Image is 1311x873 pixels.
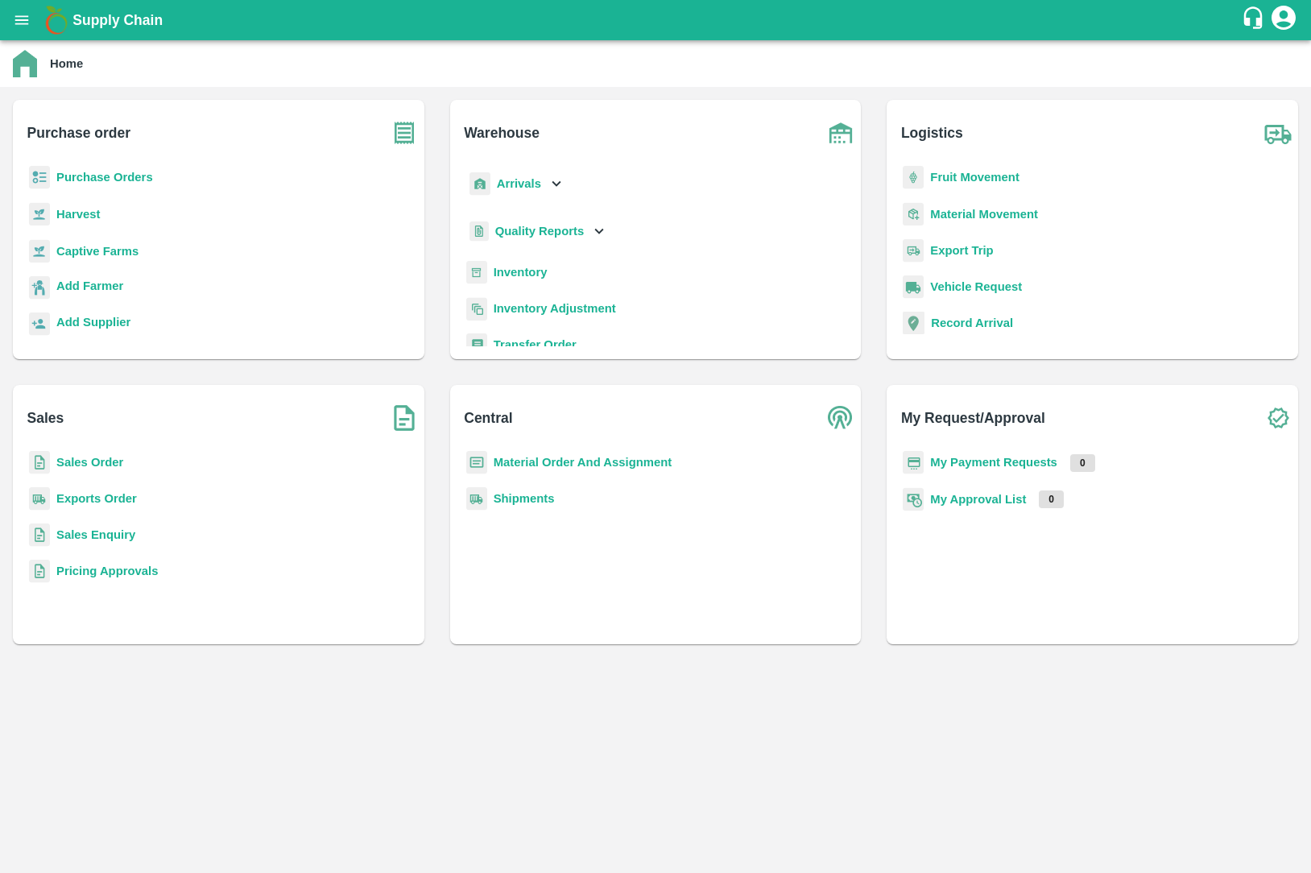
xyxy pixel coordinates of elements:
[72,12,163,28] b: Supply Chain
[903,239,924,263] img: delivery
[29,451,50,474] img: sales
[821,113,861,153] img: warehouse
[901,122,963,144] b: Logistics
[466,451,487,474] img: centralMaterial
[930,244,993,257] a: Export Trip
[56,492,137,505] a: Exports Order
[27,122,130,144] b: Purchase order
[494,492,555,505] a: Shipments
[1258,113,1298,153] img: truck
[384,398,424,438] img: soSales
[3,2,40,39] button: open drawer
[29,312,50,336] img: supplier
[466,261,487,284] img: whInventory
[1258,398,1298,438] img: check
[384,113,424,153] img: purchase
[494,266,548,279] a: Inventory
[469,221,489,242] img: qualityReport
[497,177,541,190] b: Arrivals
[931,317,1013,329] a: Record Arrival
[56,528,135,541] a: Sales Enquiry
[903,275,924,299] img: vehicle
[56,565,158,577] a: Pricing Approvals
[494,456,672,469] a: Material Order And Assignment
[56,456,123,469] a: Sales Order
[903,202,924,226] img: material
[29,276,50,300] img: farmer
[27,407,64,429] b: Sales
[13,50,37,77] img: home
[930,171,1019,184] a: Fruit Movement
[495,225,585,238] b: Quality Reports
[56,245,139,258] a: Captive Farms
[466,487,487,511] img: shipments
[56,316,130,329] b: Add Supplier
[903,312,924,334] img: recordArrival
[494,302,616,315] a: Inventory Adjustment
[901,407,1045,429] b: My Request/Approval
[903,487,924,511] img: approval
[930,280,1022,293] a: Vehicle Request
[1039,490,1064,508] p: 0
[29,239,50,263] img: harvest
[56,279,123,292] b: Add Farmer
[466,215,609,248] div: Quality Reports
[56,171,153,184] a: Purchase Orders
[1070,454,1095,472] p: 0
[29,523,50,547] img: sales
[29,560,50,583] img: sales
[466,297,487,321] img: inventory
[50,57,83,70] b: Home
[903,451,924,474] img: payment
[466,333,487,357] img: whTransfer
[56,208,100,221] a: Harvest
[29,202,50,226] img: harvest
[903,166,924,189] img: fruit
[72,9,1241,31] a: Supply Chain
[1269,3,1298,37] div: account of current user
[1241,6,1269,35] div: customer-support
[930,208,1038,221] a: Material Movement
[930,456,1057,469] a: My Payment Requests
[469,172,490,196] img: whArrival
[930,493,1026,506] a: My Approval List
[40,4,72,36] img: logo
[466,166,566,202] div: Arrivals
[464,407,512,429] b: Central
[464,122,540,144] b: Warehouse
[56,277,123,299] a: Add Farmer
[494,338,577,351] a: Transfer Order
[56,313,130,335] a: Add Supplier
[29,487,50,511] img: shipments
[29,166,50,189] img: reciept
[821,398,861,438] img: central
